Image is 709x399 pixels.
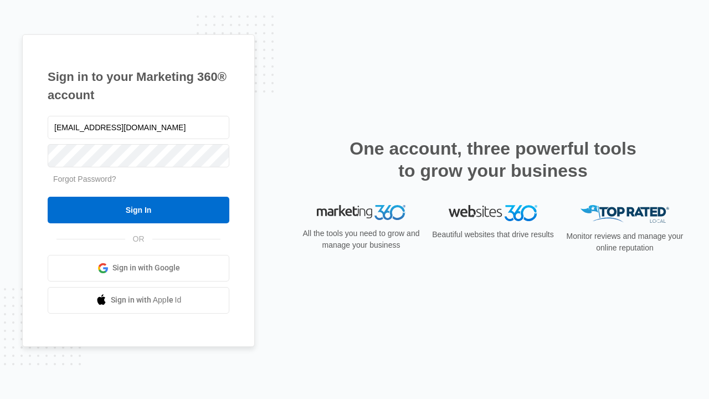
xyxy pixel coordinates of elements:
[48,68,229,104] h1: Sign in to your Marketing 360® account
[580,205,669,223] img: Top Rated Local
[346,137,640,182] h2: One account, three powerful tools to grow your business
[299,228,423,251] p: All the tools you need to grow and manage your business
[48,116,229,139] input: Email
[112,262,180,274] span: Sign in with Google
[449,205,537,221] img: Websites 360
[53,175,116,183] a: Forgot Password?
[317,205,405,221] img: Marketing 360
[125,233,152,245] span: OR
[563,231,687,254] p: Monitor reviews and manage your online reputation
[48,197,229,223] input: Sign In
[431,229,555,241] p: Beautiful websites that drive results
[48,287,229,314] a: Sign in with Apple Id
[48,255,229,282] a: Sign in with Google
[111,294,182,306] span: Sign in with Apple Id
